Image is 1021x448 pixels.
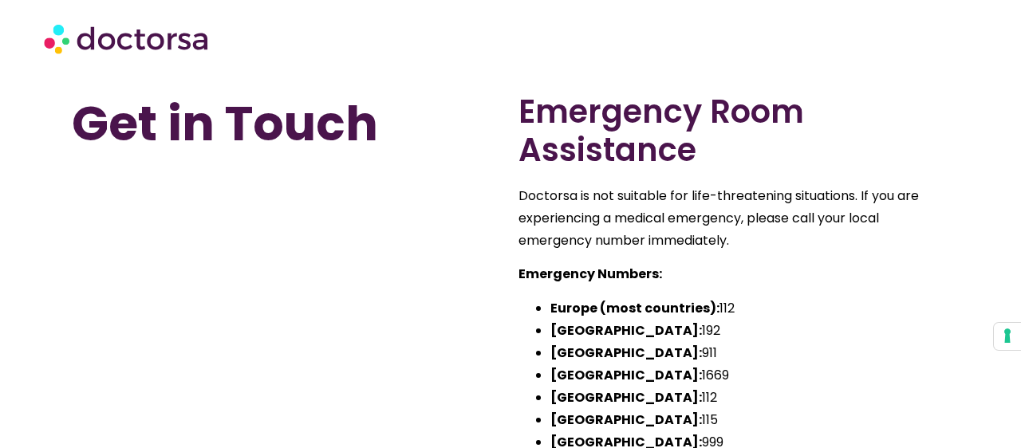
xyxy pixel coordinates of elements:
h1: Get in Touch [72,92,503,155]
strong: [GEOGRAPHIC_DATA]: [550,321,702,340]
li: 112 [550,297,949,320]
li: 112 [550,387,949,409]
strong: [GEOGRAPHIC_DATA]: [550,344,702,362]
li: 1669 [550,364,949,387]
li: 911 [550,342,949,364]
p: Doctorsa is not suitable for life-threatening situations. If you are experiencing a medical emerg... [518,185,949,252]
button: Your consent preferences for tracking technologies [994,323,1021,350]
li: 192 [550,320,949,342]
strong: [GEOGRAPHIC_DATA]: [550,388,702,407]
strong: [GEOGRAPHIC_DATA]: [550,366,702,384]
strong: Europe (most countries): [550,299,719,317]
strong: Emergency Numbers: [518,265,662,283]
li: 115 [550,409,949,431]
h2: Emergency Room Assistance [518,92,949,169]
strong: [GEOGRAPHIC_DATA]: [550,411,702,429]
